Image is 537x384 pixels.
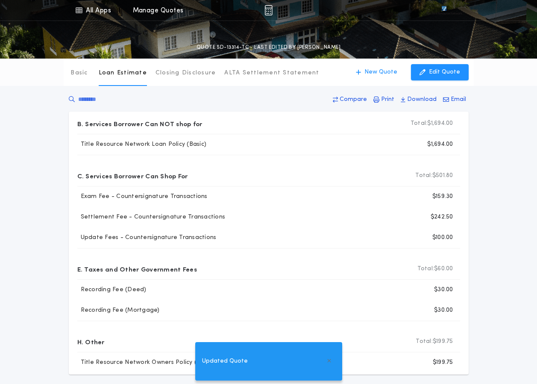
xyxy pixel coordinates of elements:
p: $1,694.00 [427,140,453,149]
p: Update Fees - Countersignature Transactions [77,233,217,242]
p: QUOTE SD-13314-TC - LAST EDITED BY [PERSON_NAME] [197,43,340,52]
b: Total: [416,337,433,346]
p: Settlement Fee - Countersignature Transactions [77,213,226,222]
p: Recording Fee (Deed) [77,286,147,294]
p: $1,694.00 [411,119,453,128]
p: B. Services Borrower Can NOT shop for [77,117,202,130]
img: vs-icon [426,6,462,15]
p: ALTA Settlement Statement [224,69,319,77]
span: Updated Quote [202,357,248,366]
p: E. Taxes and Other Government Fees [77,262,197,276]
button: Download [398,92,439,107]
b: Total: [417,265,434,273]
button: Edit Quote [411,64,469,80]
p: H. Other [77,335,105,349]
button: Print [371,92,397,107]
b: Total: [415,171,432,180]
button: New Quote [347,64,406,80]
p: Basic [70,69,88,77]
p: Compare [340,95,367,104]
p: Edit Quote [429,68,460,77]
p: Exam Fee - Countersignature Transactions [77,192,208,201]
p: $30.00 [434,286,453,294]
p: $199.75 [416,337,453,346]
button: Compare [330,92,370,107]
p: C. Services Borrower Can Shop For [77,169,188,183]
p: $159.30 [432,192,453,201]
p: Email [451,95,466,104]
img: img [264,5,273,15]
p: Closing Disclosure [156,69,216,77]
p: Download [407,95,437,104]
p: $242.50 [431,213,453,222]
p: $60.00 [417,265,453,273]
p: Loan Estimate [99,69,147,77]
p: Title Resource Network Loan Policy (Basic) [77,140,207,149]
p: New Quote [364,68,397,77]
b: Total: [411,119,428,128]
p: $501.80 [415,171,453,180]
p: $100.00 [432,233,453,242]
p: $30.00 [434,306,453,315]
p: Recording Fee (Mortgage) [77,306,160,315]
button: Email [440,92,469,107]
p: Print [381,95,394,104]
